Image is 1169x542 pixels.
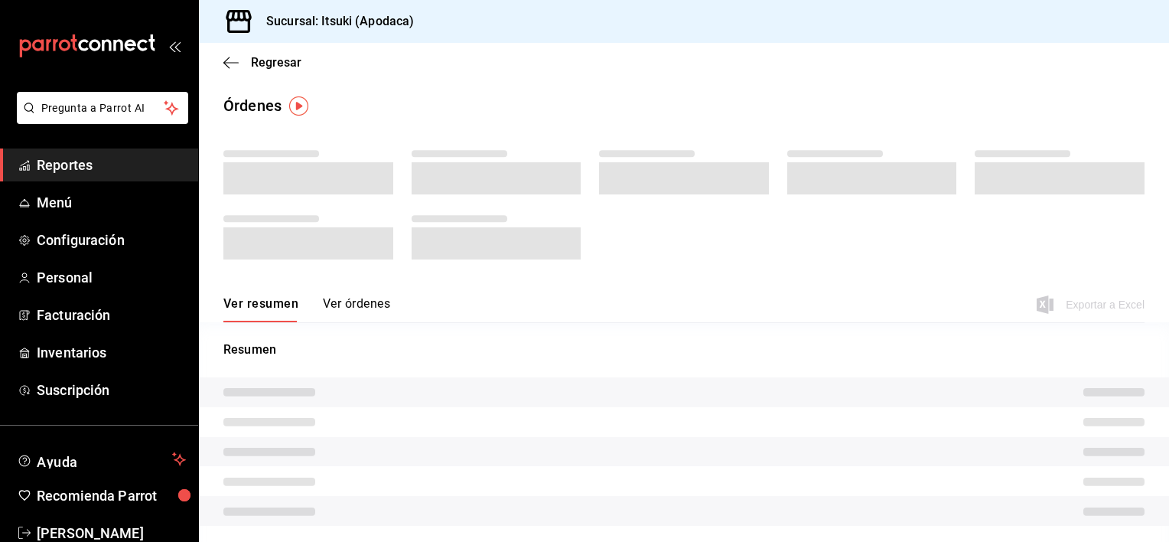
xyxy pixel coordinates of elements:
h3: Sucursal: Itsuki (Apodaca) [254,12,414,31]
span: Ayuda [37,450,166,469]
span: Pregunta a Parrot AI [41,100,164,116]
p: Resumen [223,341,1145,359]
font: Recomienda Parrot [37,488,157,504]
div: Pestañas de navegación [223,296,390,322]
font: Facturación [37,307,110,323]
font: Reportes [37,157,93,173]
font: Suscripción [37,382,109,398]
font: [PERSON_NAME] [37,525,144,541]
button: Regresar [223,55,301,70]
div: Órdenes [223,94,282,117]
font: Ver resumen [223,296,298,312]
font: Personal [37,269,93,286]
button: Ver órdenes [323,296,390,322]
button: Pregunta a Parrot AI [17,92,188,124]
button: open_drawer_menu [168,40,181,52]
font: Menú [37,194,73,211]
a: Pregunta a Parrot AI [11,111,188,127]
span: Regresar [251,55,301,70]
font: Configuración [37,232,125,248]
font: Inventarios [37,344,106,361]
img: Marcador de información sobre herramientas [289,96,308,116]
